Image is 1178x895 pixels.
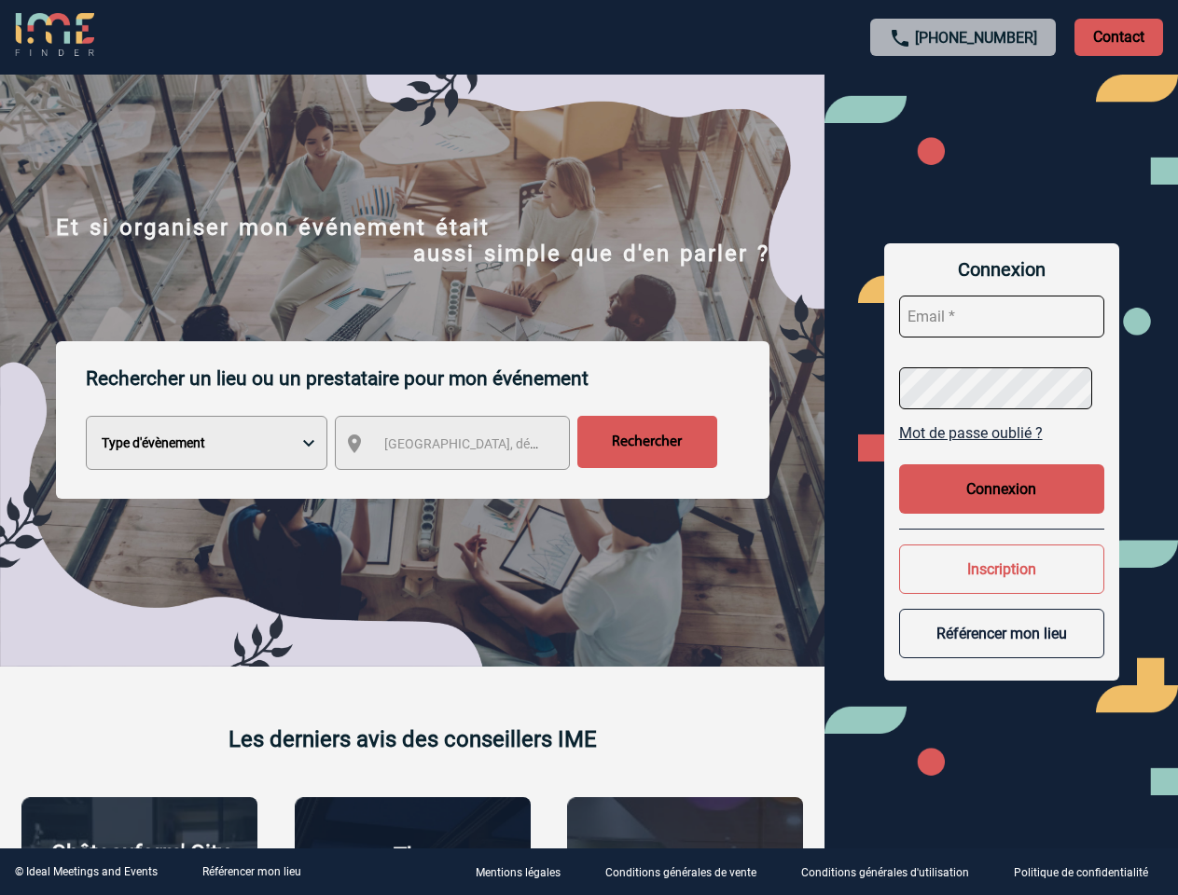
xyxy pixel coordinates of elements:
[476,867,561,880] p: Mentions légales
[15,865,158,878] div: © Ideal Meetings and Events
[461,863,590,881] a: Mentions légales
[202,865,301,878] a: Référencer mon lieu
[801,867,969,880] p: Conditions générales d'utilisation
[1014,867,1148,880] p: Politique de confidentialité
[590,863,786,881] a: Conditions générales de vente
[786,863,999,881] a: Conditions générales d'utilisation
[605,867,756,880] p: Conditions générales de vente
[999,863,1178,881] a: Politique de confidentialité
